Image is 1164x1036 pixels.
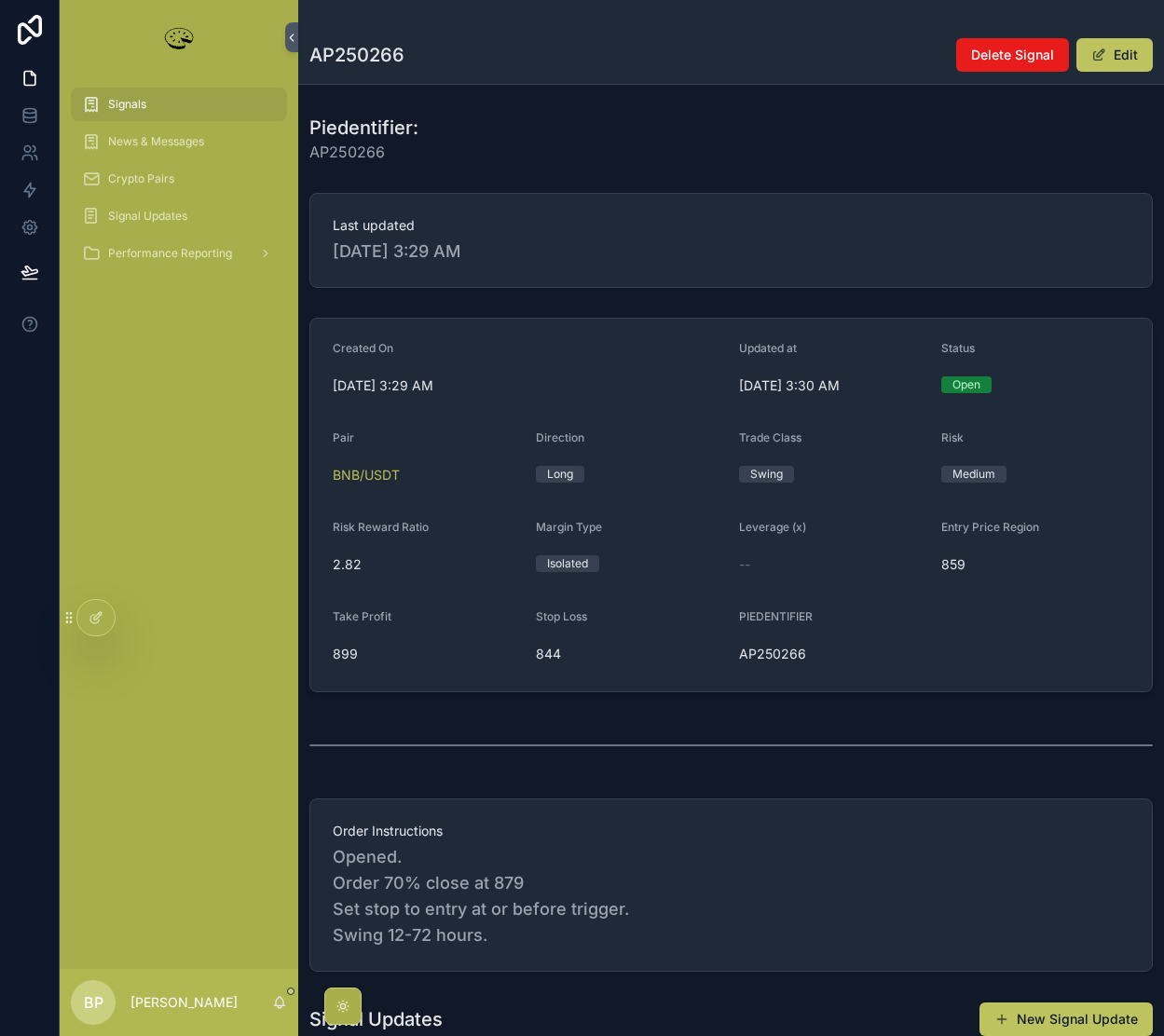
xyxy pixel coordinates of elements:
[130,993,238,1012] p: [PERSON_NAME]
[971,46,1054,64] span: Delete Signal
[739,609,813,623] span: PIEDENTIFIER
[333,430,354,444] span: Pair
[941,430,964,444] span: Risk
[333,609,391,623] span: Take Profit
[71,237,287,270] a: Performance Reporting
[108,171,174,186] span: Crypto Pairs
[333,466,400,484] a: BNB/USDT
[739,430,801,444] span: Trade Class
[108,246,232,261] span: Performance Reporting
[108,134,204,149] span: News & Messages
[333,341,393,355] span: Created On
[739,555,750,574] span: --
[309,141,418,163] span: AP250266
[739,520,806,534] span: Leverage (x)
[108,97,146,112] span: Signals
[333,376,724,395] span: [DATE] 3:29 AM
[750,466,783,483] div: Swing
[333,645,521,663] span: 899
[739,376,927,395] span: [DATE] 3:30 AM
[536,609,587,623] span: Stop Loss
[71,88,287,121] a: Signals
[536,430,584,444] span: Direction
[108,209,187,224] span: Signal Updates
[333,239,1130,265] span: [DATE] 3:29 AM
[536,520,602,534] span: Margin Type
[536,645,724,663] span: 844
[333,822,1130,840] span: Order Instructions
[333,216,1130,235] span: Last updated
[979,1002,1153,1036] button: New Signal Update
[739,341,797,355] span: Updated at
[941,555,1130,574] span: 859
[71,199,287,233] a: Signal Updates
[739,645,927,663] span: AP250266
[309,1006,443,1032] h1: Signal Updates
[71,125,287,158] a: News & Messages
[333,555,521,574] span: 2.82
[956,38,1069,72] button: Delete Signal
[84,991,103,1014] span: BP
[941,520,1039,534] span: Entry Price Region
[60,75,298,294] div: scrollable content
[547,466,573,483] div: Long
[309,42,404,68] h1: AP250266
[160,22,198,52] img: App logo
[71,162,287,196] a: Crypto Pairs
[1076,38,1153,72] button: Edit
[333,844,1130,948] span: Opened. Order 70% close at 879 Set stop to entry at or before trigger. Swing 12-72 hours.
[309,115,418,141] h1: Piedentifier:
[952,466,995,483] div: Medium
[941,341,975,355] span: Status
[333,520,429,534] span: Risk Reward Ratio
[952,376,980,393] div: Open
[547,555,588,572] div: Isolated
